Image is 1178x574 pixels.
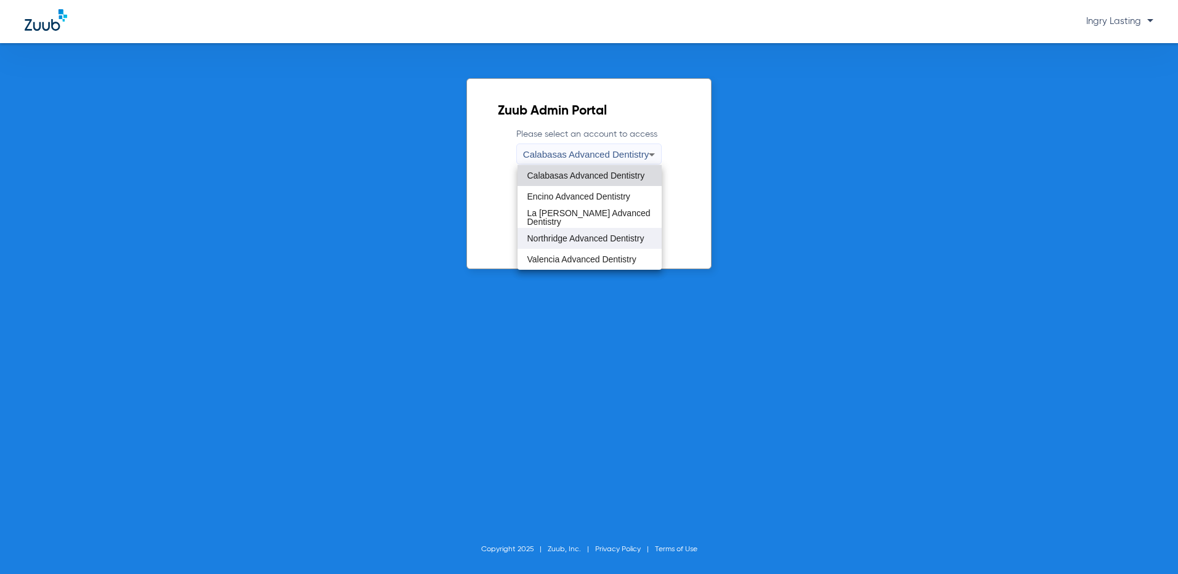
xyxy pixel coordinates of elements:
span: La [PERSON_NAME] Advanced Dentistry [527,209,652,226]
iframe: Chat Widget [1116,515,1178,574]
span: Valencia Advanced Dentistry [527,255,636,264]
span: Encino Advanced Dentistry [527,192,630,201]
span: Northridge Advanced Dentistry [527,234,644,243]
span: Calabasas Advanced Dentistry [527,171,645,180]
